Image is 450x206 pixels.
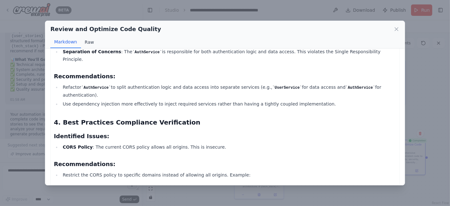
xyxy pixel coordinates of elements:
strong: CORS Policy [63,145,93,150]
strong: Separation of Concerns [63,49,121,54]
button: Markdown [50,36,81,48]
code: AuthService [81,86,111,90]
code: UserService [272,86,302,90]
h2: 4. Best Practices Compliance Verification [54,118,396,127]
li: : The current CORS policy allows all origins. This is insecure. [61,143,396,151]
li: : The is responsible for both authentication logic and data access. This violates the Single Resp... [61,48,396,63]
h2: Review and Optimize Code Quality [50,25,161,34]
h3: Recommendations: [54,160,396,169]
button: Raw [81,36,98,48]
h3: Recommendations: [54,72,396,81]
h3: Identified Issues: [54,132,396,141]
code: AuthService [346,86,375,90]
li: Restrict the CORS policy to specific domains instead of allowing all origins. Example: [61,171,396,203]
code: AuthService [132,50,162,55]
li: Refactor to split authentication logic and data access into separate services (e.g., for data acc... [61,83,396,99]
li: Use dependency injection more effectively to inject required services rather than having a tightl... [61,100,396,108]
